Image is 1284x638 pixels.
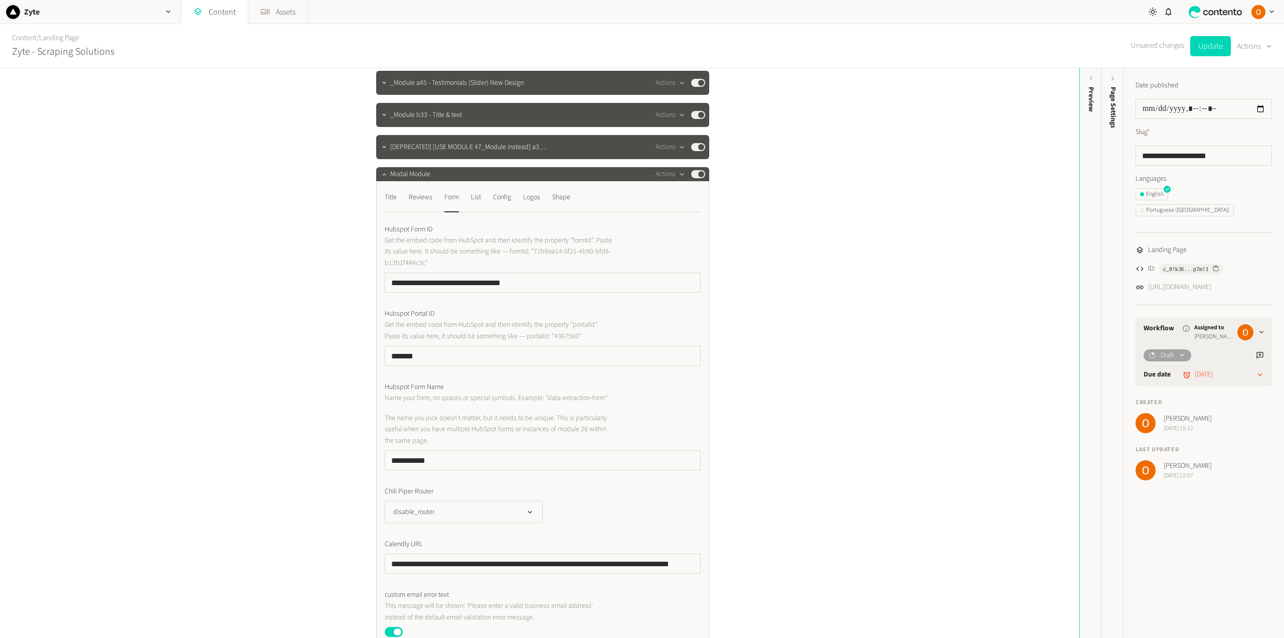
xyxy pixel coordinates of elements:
[1164,424,1212,433] span: [DATE] 15:12
[1161,350,1174,361] span: Draft
[1190,36,1231,56] button: Update
[390,142,548,153] span: [DEPRECATED] [USE MODULE 47_Module instead] a3D - Home Cards New Design
[656,77,685,89] button: Actions
[471,189,481,205] div: List
[385,382,444,393] span: Hubspot Form Name
[1148,282,1211,293] a: [URL][DOMAIN_NAME]
[1136,127,1150,138] label: Slug
[390,78,524,88] span: _Module a45 - Testimonials (Slider) New Design
[1140,190,1164,199] div: English
[1164,414,1212,424] span: [PERSON_NAME]
[390,169,430,180] span: Modal Module
[1144,349,1191,361] button: Draft
[1148,264,1155,274] span: ID:
[523,189,540,205] div: Logos
[385,189,397,205] div: Title
[1086,87,1096,112] div: Preview
[385,393,613,404] p: Name your form, no spaces or special symbols. Example: "data-extraction-form"
[385,224,432,235] span: Hubspot Form ID
[656,109,685,121] button: Actions
[1148,245,1187,256] span: Landing Page
[1195,369,1213,380] time: [DATE]
[12,44,114,59] h2: Zyte - Scraping Solutions
[1144,369,1171,380] label: Due date
[1136,460,1156,480] img: Ozren Buric
[552,189,570,205] div: Shape
[656,168,685,180] button: Actions
[1237,36,1272,56] button: Actions
[1163,265,1208,274] span: c_01k3K...p7m13
[385,600,613,623] p: This message will be shown: 'Please enter a valid business email address' instead of the default ...
[409,189,432,205] div: Reviews
[385,235,613,269] p: Get the embed code from HubSpot and then identify the property "formId". Paste its value here. It...
[39,33,79,43] a: Landing Page
[1194,332,1233,341] span: [PERSON_NAME]
[385,309,434,319] span: Hubspot Portal ID
[385,590,449,600] span: custom email error text
[12,33,37,43] a: Content
[1194,323,1233,332] span: Assigned to
[1251,5,1265,19] img: Ozren Buric
[1136,204,1234,216] button: Portuguese ([GEOGRAPHIC_DATA])
[1237,324,1253,340] img: Ozren Buric
[444,189,459,205] div: Form
[1136,413,1156,433] img: Ozren Buric
[37,33,39,43] span: /
[385,501,543,523] button: disable_router
[1164,471,1212,480] span: [DATE] 12:07
[1108,87,1118,128] span: Page Settings
[493,189,511,205] div: Config
[1140,206,1229,215] div: Portuguese ([GEOGRAPHIC_DATA])
[390,110,462,120] span: _Module b33 - Title & text
[385,319,613,342] p: Get the embed code from HubSpot and then identify the property "portalId". Paste its value here, ...
[1136,398,1272,407] h4: Created
[385,486,433,497] span: Chili Piper Router
[656,141,685,153] button: Actions
[1136,174,1272,184] label: Languages
[1131,40,1184,52] span: Unsaved changes
[24,6,40,18] h2: Zyte
[1136,445,1272,454] h4: Last updated
[6,5,20,19] img: Zyte
[1136,80,1179,91] label: Date published
[385,413,613,446] p: The name you pick doesn't matter, but it needs to be unique. This is particularly useful when you...
[1159,264,1223,274] button: c_01k3K...p7m13
[385,539,423,550] span: Calendly URL
[1164,461,1212,471] span: [PERSON_NAME]
[1136,188,1168,200] button: English
[1144,323,1174,334] a: Workflow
